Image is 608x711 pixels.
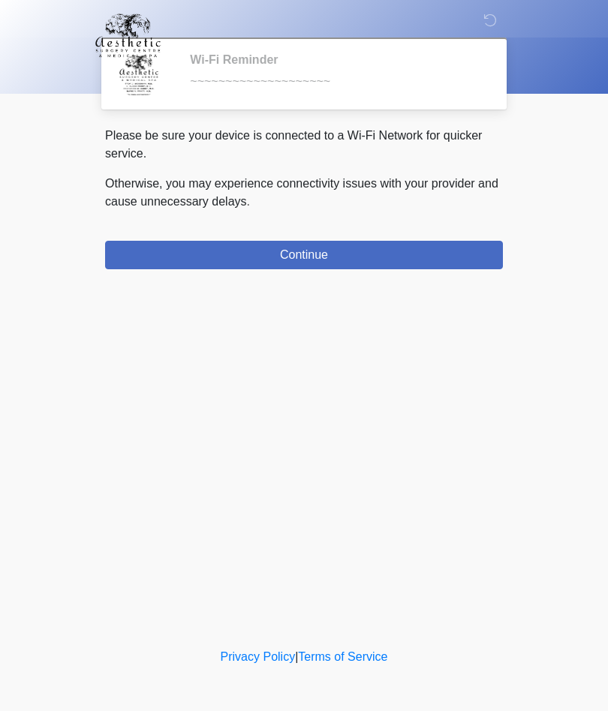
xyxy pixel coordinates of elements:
[105,127,503,163] p: Please be sure your device is connected to a Wi-Fi Network for quicker service.
[221,650,296,663] a: Privacy Policy
[295,650,298,663] a: |
[90,11,166,59] img: Aesthetic Surgery Centre, PLLC Logo
[105,175,503,211] p: Otherwise, you may experience connectivity issues with your provider and cause unnecessary delays
[105,241,503,269] button: Continue
[247,195,250,208] span: .
[298,650,387,663] a: Terms of Service
[116,52,161,97] img: Agent Avatar
[190,73,480,91] div: ~~~~~~~~~~~~~~~~~~~~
